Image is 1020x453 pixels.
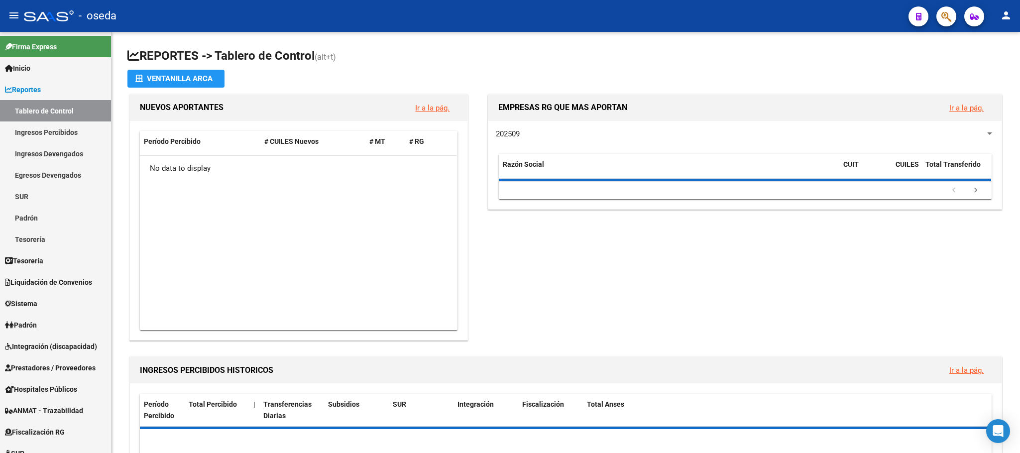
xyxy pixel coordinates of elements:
span: EMPRESAS RG QUE MAS APORTAN [498,103,627,112]
datatable-header-cell: Total Anses [583,394,979,427]
span: NUEVOS APORTANTES [140,103,224,112]
datatable-header-cell: CUILES [892,154,921,187]
span: Integración [457,400,494,408]
datatable-header-cell: # MT [365,131,405,152]
span: Subsidios [328,400,359,408]
h1: REPORTES -> Tablero de Control [127,48,1004,65]
span: Razón Social [503,160,544,168]
a: go to previous page [944,185,963,196]
datatable-header-cell: Período Percibido [140,394,185,427]
span: Total Percibido [189,400,237,408]
span: INGRESOS PERCIBIDOS HISTORICOS [140,365,273,375]
span: Tesorería [5,255,43,266]
datatable-header-cell: Integración [453,394,518,427]
span: 202509 [496,129,520,138]
datatable-header-cell: Transferencias Diarias [259,394,324,427]
datatable-header-cell: CUIT [839,154,892,187]
datatable-header-cell: Período Percibido [140,131,260,152]
span: Firma Express [5,41,57,52]
a: go to next page [966,185,985,196]
span: Sistema [5,298,37,309]
div: Open Intercom Messenger [986,419,1010,443]
datatable-header-cell: # RG [405,131,445,152]
div: Ventanilla ARCA [135,70,217,88]
span: Período Percibido [144,137,201,145]
datatable-header-cell: | [249,394,259,427]
a: Ir a la pág. [949,104,984,113]
span: CUILES [896,160,919,168]
span: # RG [409,137,424,145]
span: | [253,400,255,408]
span: # CUILES Nuevos [264,137,319,145]
button: Ir a la pág. [407,99,457,117]
mat-icon: menu [8,9,20,21]
button: Ir a la pág. [941,361,992,379]
span: Transferencias Diarias [263,400,312,420]
span: Hospitales Públicos [5,384,77,395]
span: Período Percibido [144,400,174,420]
datatable-header-cell: # CUILES Nuevos [260,131,366,152]
span: Fiscalización [522,400,564,408]
span: Liquidación de Convenios [5,277,92,288]
span: Fiscalización RG [5,427,65,438]
span: Reportes [5,84,41,95]
datatable-header-cell: Total Transferido [921,154,991,187]
datatable-header-cell: Subsidios [324,394,389,427]
span: (alt+t) [315,52,336,62]
datatable-header-cell: Razón Social [499,154,839,187]
span: Inicio [5,63,30,74]
span: CUIT [843,160,859,168]
div: No data to display [140,156,456,181]
span: Total Anses [587,400,624,408]
span: # MT [369,137,385,145]
button: Ventanilla ARCA [127,70,225,88]
datatable-header-cell: Fiscalización [518,394,583,427]
datatable-header-cell: SUR [389,394,453,427]
span: ANMAT - Trazabilidad [5,405,83,416]
a: Ir a la pág. [415,104,450,113]
span: Integración (discapacidad) [5,341,97,352]
mat-icon: person [1000,9,1012,21]
span: Padrón [5,320,37,331]
button: Ir a la pág. [941,99,992,117]
span: Total Transferido [925,160,981,168]
a: Ir a la pág. [949,366,984,375]
span: - oseda [79,5,116,27]
span: Prestadores / Proveedores [5,362,96,373]
datatable-header-cell: Total Percibido [185,394,249,427]
span: SUR [393,400,406,408]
